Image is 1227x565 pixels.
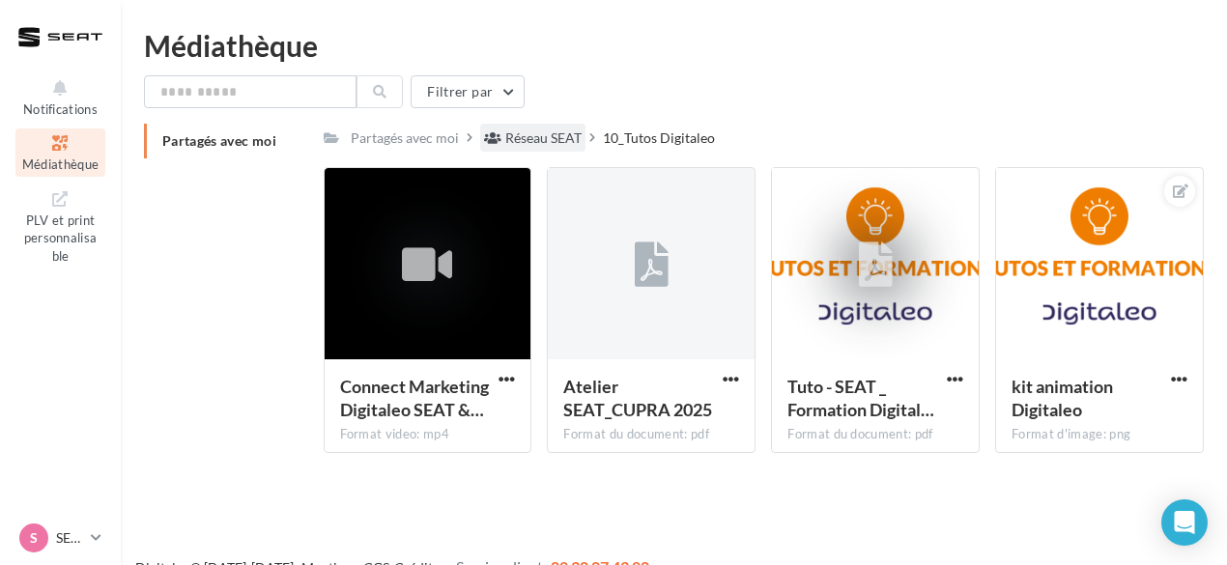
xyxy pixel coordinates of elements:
[787,426,963,443] div: Format du document: pdf
[15,73,105,121] button: Notifications
[505,128,582,148] div: Réseau SEAT
[787,376,934,420] span: Tuto - SEAT _ Formation Digitaleo
[56,528,83,548] p: SEAT
[563,376,712,420] span: Atelier SEAT_CUPRA 2025
[563,426,739,443] div: Format du document: pdf
[144,31,1204,60] div: Médiathèque
[30,528,38,548] span: S
[162,132,276,149] span: Partagés avec moi
[15,184,105,268] a: PLV et print personnalisable
[15,520,105,556] a: S SEAT
[22,156,100,172] span: Médiathèque
[1012,426,1187,443] div: Format d'image: png
[1012,376,1113,420] span: kit animation Digitaleo
[340,376,489,420] span: Connect Marketing Digitaleo SEAT & CUPRA
[23,101,98,117] span: Notifications
[24,209,98,264] span: PLV et print personnalisable
[340,426,516,443] div: Format video: mp4
[411,75,525,108] button: Filtrer par
[1161,499,1208,546] div: Open Intercom Messenger
[15,128,105,176] a: Médiathèque
[603,128,715,148] div: 10_Tutos Digitaleo
[351,128,459,148] div: Partagés avec moi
